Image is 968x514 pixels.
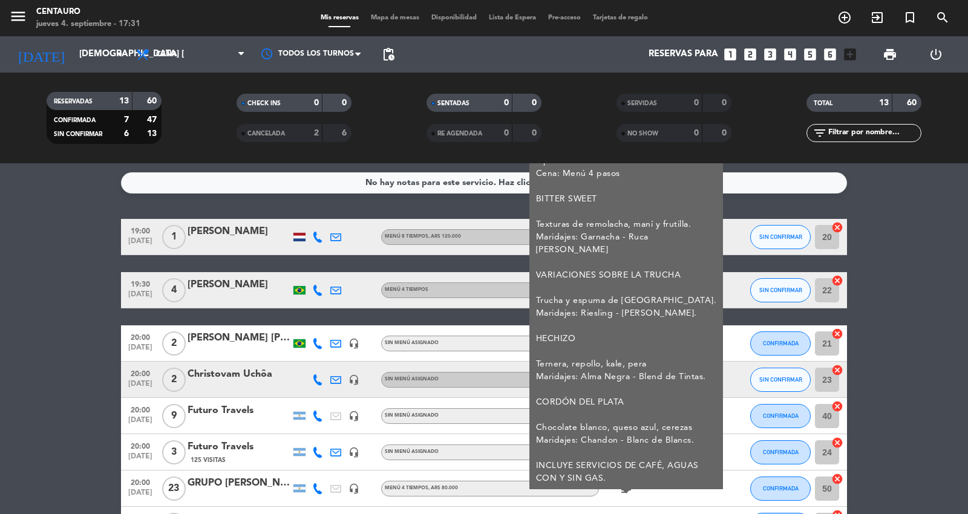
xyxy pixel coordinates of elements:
button: CONFIRMADA [750,477,811,501]
span: CONFIRMADA [763,485,799,492]
i: cancel [831,275,843,287]
i: arrow_drop_down [113,47,127,62]
i: power_settings_new [929,47,943,62]
i: cancel [831,473,843,485]
span: [DATE] [125,343,155,357]
span: SIN CONFIRMAR [54,131,102,137]
strong: 0 [532,99,539,107]
div: Centauro [36,6,140,18]
i: cancel [831,328,843,340]
i: [DATE] [9,41,73,68]
span: Disponibilidad [425,15,483,21]
i: add_circle_outline [837,10,852,25]
div: Christovam Uchôa [188,366,290,382]
strong: 0 [694,99,699,107]
span: Cena [156,50,177,59]
span: [DATE] [125,452,155,466]
i: cancel [831,400,843,412]
div: GRUPO [PERSON_NAME] NITES [188,475,290,491]
span: SIN CONFIRMAR [759,287,802,293]
span: 9 [162,404,186,428]
strong: 0 [694,129,699,137]
span: SIN CONFIRMAR [759,376,802,383]
span: NO SHOW [627,131,658,137]
i: cancel [831,364,843,376]
strong: 13 [147,129,159,138]
span: [DATE] [125,290,155,304]
span: SERVIDAS [627,100,657,106]
strong: 0 [722,129,729,137]
span: CONFIRMADA [54,117,96,123]
span: Reservas para [649,49,718,60]
span: CONFIRMADA [763,340,799,346]
i: menu [9,7,27,25]
span: [DATE] [125,237,155,251]
strong: 0 [314,99,319,107]
span: 20:00 [125,402,155,416]
span: 1 [162,225,186,249]
span: Pre-acceso [542,15,587,21]
span: SIN CONFIRMAR [759,233,802,240]
span: 2 [162,368,186,392]
span: 19:00 [125,223,155,237]
span: , ARS 120.000 [428,234,461,239]
button: SIN CONFIRMAR [750,368,811,392]
span: 20:00 [125,330,155,343]
i: headset_mic [348,338,359,349]
span: 2 [162,331,186,356]
strong: 60 [907,99,919,107]
button: CONFIRMADA [750,331,811,356]
span: [DATE] [125,380,155,394]
span: MENÚ 4 TIEMPOS [385,287,428,292]
span: SENTADAS [437,100,469,106]
strong: 13 [119,97,129,105]
strong: 2 [314,129,319,137]
span: 19:30 [125,276,155,290]
i: filter_list [813,126,827,140]
span: CANCELADA [247,131,285,137]
strong: 47 [147,115,159,124]
i: looks_3 [762,47,778,62]
span: , ARS 80.000 [428,486,458,490]
span: 4 [162,278,186,302]
strong: 6 [342,129,349,137]
strong: 6 [124,129,129,138]
span: CONFIRMADA [763,449,799,455]
i: turned_in_not [903,10,917,25]
strong: 13 [879,99,889,107]
span: 125 Visitas [191,455,226,465]
i: looks_one [722,47,738,62]
i: add_box [842,47,858,62]
div: [PERSON_NAME] [188,224,290,239]
i: looks_two [742,47,758,62]
i: search [935,10,950,25]
span: CHECK INS [247,100,281,106]
strong: 60 [147,97,159,105]
span: Sin menú asignado [385,413,439,418]
span: print [883,47,897,62]
div: jueves 4. septiembre - 17:31 [36,18,140,30]
span: MENÚ 4 TIEMPOS [385,486,458,490]
button: SIN CONFIRMAR [750,225,811,249]
span: Sin menú asignado [385,449,439,454]
button: SIN CONFIRMAR [750,278,811,302]
span: 20:00 [125,366,155,380]
div: No hay notas para este servicio. Haz clic para agregar una [365,176,603,190]
strong: 0 [342,99,349,107]
span: [DATE] [125,489,155,503]
div: [PERSON_NAME] [PERSON_NAME]. [188,330,290,346]
span: RE AGENDADA [437,131,482,137]
i: cancel [831,221,843,233]
div: Futuro Travels [188,439,290,455]
span: pending_actions [381,47,396,62]
button: CONFIRMADA [750,440,811,464]
button: CONFIRMADA [750,404,811,428]
strong: 0 [504,129,509,137]
button: menu [9,7,27,30]
i: cancel [831,437,843,449]
span: Mis reservas [315,15,365,21]
strong: 0 [722,99,729,107]
i: looks_5 [802,47,818,62]
div: [PERSON_NAME] [188,277,290,293]
strong: 0 [504,99,509,107]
